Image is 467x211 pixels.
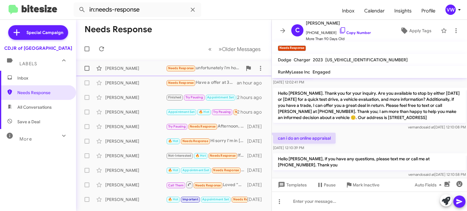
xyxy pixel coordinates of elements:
[222,46,261,53] span: Older Messages
[85,25,152,34] h1: Needs Response
[237,80,267,86] div: an hour ago
[166,65,242,72] div: unfortunately i'm hours away
[168,81,194,85] span: Needs Response
[105,167,166,173] div: [PERSON_NAME]
[445,5,456,15] div: vw
[408,172,466,177] span: vernando [DATE] 12:10:58 PM
[247,124,267,130] div: [DATE]
[219,45,222,53] span: »
[410,179,449,190] button: Auto Fields
[190,124,216,128] span: Needs Response
[278,57,291,63] span: Dodge
[168,66,194,70] span: Needs Response
[17,90,69,96] span: Needs Response
[353,179,379,190] span: Mark Inactive
[273,88,466,123] p: Hello [PERSON_NAME]. Thank you for your inquiry. Are you available to stop by either [DATE] or [D...
[168,183,184,187] span: Call Them
[237,94,267,100] div: 2 hours ago
[247,167,267,173] div: [DATE]
[19,61,37,66] span: Labels
[417,2,440,20] span: Profile
[339,30,371,35] a: Copy Number
[168,139,178,143] span: 🔥 Hot
[341,179,384,190] button: Mark Inactive
[166,167,247,174] div: They said it was a no go
[4,45,72,51] div: CDJR of [GEOGRAPHIC_DATA]
[278,46,306,51] small: Needs Response
[26,29,63,36] span: Special Campaign
[182,168,209,172] span: Appointment Set
[247,196,267,202] div: [DATE]
[325,57,408,63] span: [US_VEHICLE_IDENTIFICATION_NUMBER]
[278,69,310,75] span: RunMyLease Inc
[182,197,198,201] span: Important
[273,80,304,84] span: [DATE] 12:02:41 PM
[166,181,247,189] div: Loved “Hello [PERSON_NAME], I sent you pictures over of the He…”
[409,25,431,36] span: Apply Tags
[207,95,234,99] span: Appointment Set
[273,153,466,170] p: Hello [PERSON_NAME], if you have any questions, please text me or call me at [PHONE_NUMBER]. Than...
[205,43,264,55] nav: Page navigation example
[105,196,166,202] div: [PERSON_NAME]
[168,197,178,201] span: 🔥 Hot
[213,110,231,114] span: Try Pausing
[166,138,247,145] div: Hi sorry I'm in [US_STATE] any other way to do this
[185,95,203,99] span: Try Pausing
[105,124,166,130] div: [PERSON_NAME]
[295,26,300,35] span: C
[105,182,166,188] div: [PERSON_NAME]
[182,139,208,143] span: Needs Response
[237,109,267,115] div: 2 hours ago
[8,25,68,40] a: Special Campaign
[389,2,417,20] a: Insights
[168,110,195,114] span: Appointment Set
[440,5,460,15] button: vw
[272,179,312,190] button: Templates
[277,179,307,190] span: Templates
[306,27,371,36] span: [PHONE_NUMBER]
[324,179,336,190] span: Pause
[202,197,229,201] span: Appointment Set
[312,179,341,190] button: Pause
[17,119,40,125] span: Save a Deal
[247,138,267,144] div: [DATE]
[294,57,310,63] span: Charger
[337,2,359,20] a: Inbox
[205,43,215,55] button: Previous
[166,108,237,115] div: I need to reschedule I'm at the hospital with my dad maybe we can try for next week
[168,154,192,158] span: Not-Interested
[105,109,166,115] div: [PERSON_NAME]
[273,145,304,150] span: [DATE] 12:10:39 PM
[74,2,201,17] input: Search
[393,25,438,36] button: Apply Tags
[168,95,182,99] span: Finished
[105,94,166,100] div: [PERSON_NAME]
[105,138,166,144] div: [PERSON_NAME]
[168,124,186,128] span: Try Pausing
[166,79,237,86] div: Have a offer at 37k
[415,179,444,190] span: Auto Fields
[408,125,466,129] span: vernando [DATE] 12:10:08 PM
[195,183,221,187] span: Needs Response
[166,123,247,130] div: Afternoon, could you give me a quote without driving down there ? Just curious 34k miles
[166,152,247,159] div: If i sell im not buying
[424,125,434,129] span: said at
[424,172,434,177] span: said at
[168,168,178,172] span: 🔥 Hot
[306,36,371,42] span: More Than 90 Days Old
[247,153,267,159] div: [DATE]
[166,196,247,203] div: ok thxs
[105,80,166,86] div: [PERSON_NAME]
[17,75,69,81] span: Inbox
[105,153,166,159] div: [PERSON_NAME]
[306,19,371,27] span: [PERSON_NAME]
[17,104,52,110] span: All Conversations
[208,45,212,53] span: «
[105,65,166,71] div: [PERSON_NAME]
[359,2,389,20] a: Calendar
[273,133,336,144] p: can i do an online appraisal
[235,110,261,114] span: Needs Response
[210,154,236,158] span: Needs Response
[313,57,323,63] span: 2023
